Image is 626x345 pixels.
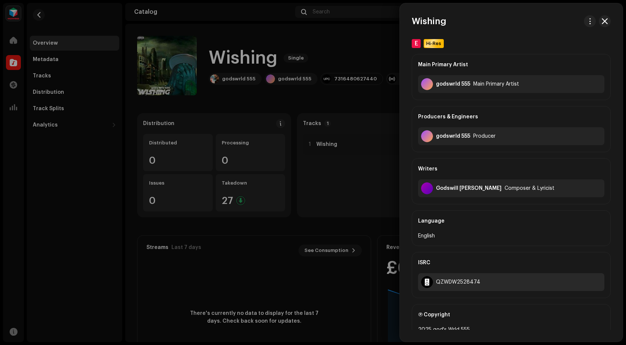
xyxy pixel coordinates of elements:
div: Producer [473,133,496,139]
div: ISRC [418,252,604,273]
div: Language [418,211,604,231]
div: godswrld 555 [436,81,470,87]
div: English [418,231,604,240]
div: Main Primary Artist [418,54,604,75]
div: E [412,39,421,48]
div: Main Primary Artist [473,81,519,87]
h3: Wishing [412,15,446,27]
div: Composer & Lyricist [505,185,554,191]
div: QZWDW2528474 [436,279,480,285]
div: godswrld 555 [436,133,470,139]
span: Hi-Res [424,41,443,47]
div: Writers [418,159,604,179]
div: Godswill Alufo Daniel [436,185,502,191]
div: 2025 god's Wrld 555 [418,325,604,334]
div: Ⓟ Copyright [418,304,604,325]
div: Producers & Engineers [418,106,604,127]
